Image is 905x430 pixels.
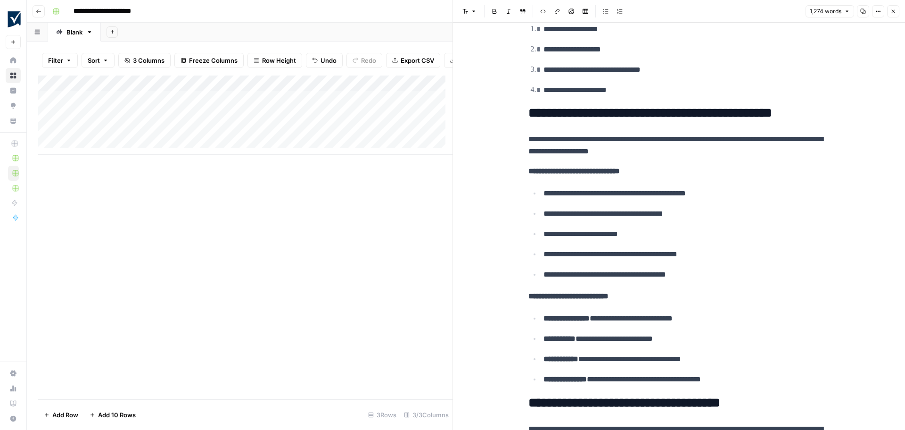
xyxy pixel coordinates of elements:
a: Opportunities [6,98,21,113]
a: Learning Hub [6,396,21,411]
button: Redo [346,53,382,68]
div: 3 Rows [364,407,400,422]
span: Undo [321,56,337,65]
button: Export CSV [386,53,440,68]
a: Blank [48,23,101,42]
img: Smartsheet Logo [6,11,23,28]
button: Freeze Columns [174,53,244,68]
a: Insights [6,83,21,98]
button: Workspace: Smartsheet [6,8,21,31]
span: Export CSV [401,56,434,65]
button: 1,274 words [806,5,854,17]
button: Help + Support [6,411,21,426]
button: Undo [306,53,343,68]
button: 3 Columns [118,53,171,68]
span: 1,274 words [810,7,841,16]
a: Browse [6,68,21,83]
a: Settings [6,366,21,381]
button: Sort [82,53,115,68]
button: Add 10 Rows [84,407,141,422]
span: Sort [88,56,100,65]
button: Filter [42,53,78,68]
button: Add Row [38,407,84,422]
div: 3/3 Columns [400,407,452,422]
a: Usage [6,381,21,396]
span: Row Height [262,56,296,65]
span: Add Row [52,410,78,420]
a: Your Data [6,113,21,128]
div: Blank [66,27,82,37]
button: Row Height [247,53,302,68]
a: Home [6,53,21,68]
span: Filter [48,56,63,65]
span: 3 Columns [133,56,165,65]
span: Add 10 Rows [98,410,136,420]
span: Freeze Columns [189,56,238,65]
span: Redo [361,56,376,65]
